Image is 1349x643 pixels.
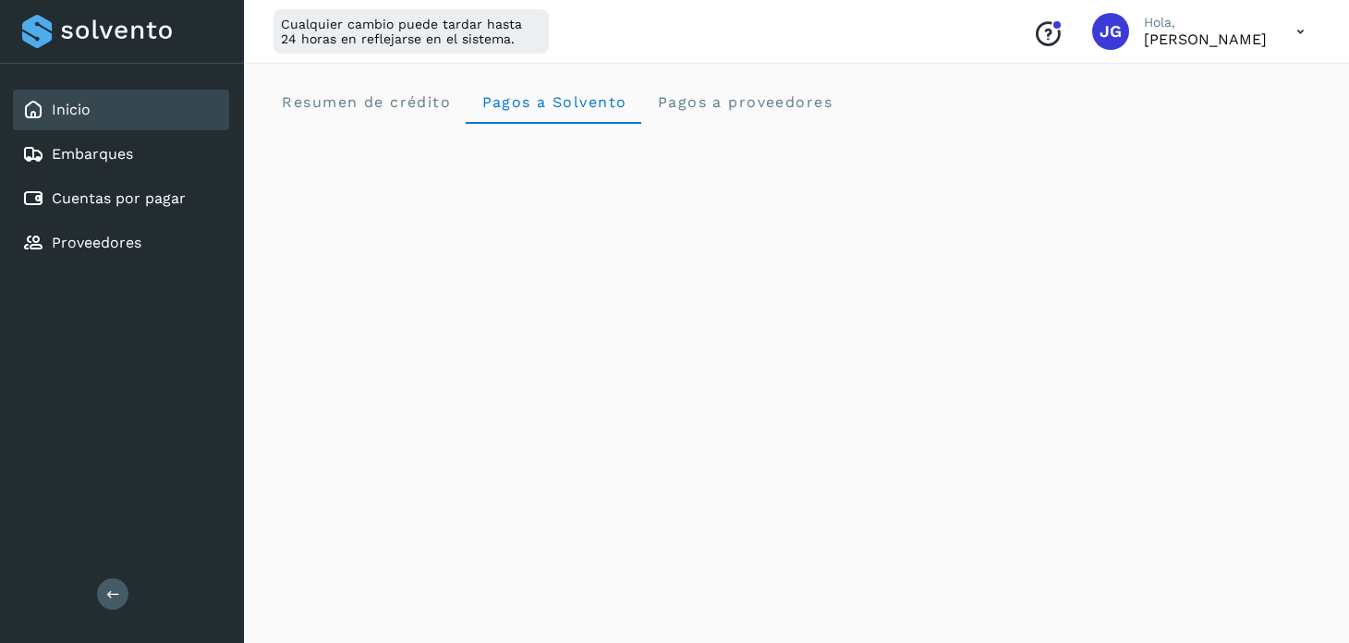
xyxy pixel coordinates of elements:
[281,93,451,111] span: Resumen de crédito
[1144,15,1267,30] p: Hola,
[52,145,133,163] a: Embarques
[13,90,229,130] div: Inicio
[13,223,229,263] div: Proveedores
[273,9,549,54] div: Cualquier cambio puede tardar hasta 24 horas en reflejarse en el sistema.
[656,93,832,111] span: Pagos a proveedores
[13,134,229,175] div: Embarques
[52,101,91,118] a: Inicio
[52,234,141,251] a: Proveedores
[1144,30,1267,48] p: JAIRO GUILLERMO ASPERÓ
[52,189,186,207] a: Cuentas por pagar
[13,178,229,219] div: Cuentas por pagar
[480,93,626,111] span: Pagos a Solvento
